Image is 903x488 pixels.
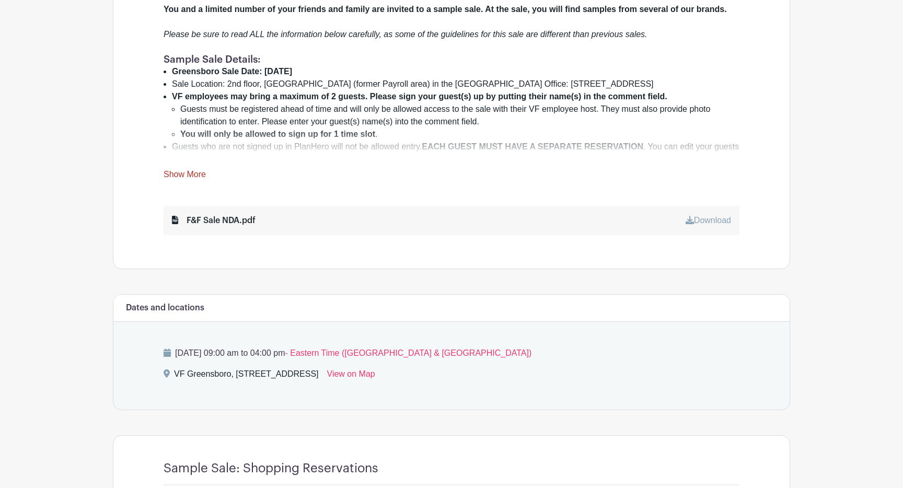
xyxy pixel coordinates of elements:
em: Please be sure to read ALL the information below carefully, as some of the guidelines for this sa... [164,30,647,39]
span: - Eastern Time ([GEOGRAPHIC_DATA] & [GEOGRAPHIC_DATA]) [285,348,531,357]
h6: Dates and locations [126,303,204,313]
p: [DATE] 09:00 am to 04:00 pm [164,347,739,359]
a: Show More [164,170,206,183]
div: F&F Sale NDA.pdf [172,214,256,227]
strong: You and a limited number of your friends and family are invited to a sample sale. At the sale, yo... [164,5,727,14]
strong: VF employees may bring a maximum of 2 guests. Please sign your guest(s) up by putting their name(... [172,92,667,101]
strong: Greensboro Sale Date: [DATE] [172,67,292,76]
li: Guests who are not signed up in PlanHero will not be allowed entry. . You can edit your guests li... [172,141,739,166]
strong: You will only be allowed to sign up for 1 time slot [180,130,375,138]
li: Sale Location: 2nd floor, [GEOGRAPHIC_DATA] (former Payroll area) in the [GEOGRAPHIC_DATA] Office... [172,78,739,90]
h1: Sample Sale Details: [164,53,739,65]
h4: Sample Sale: Shopping Reservations [164,461,378,476]
div: VF Greensboro, [STREET_ADDRESS] [174,368,319,385]
a: Download [686,216,731,225]
strong: EACH GUEST MUST HAVE A SEPARATE RESERVATION [422,142,643,151]
a: View on Map [327,368,375,385]
li: . [180,128,739,141]
li: Guests must be registered ahead of time and will only be allowed access to the sale with their VF... [180,103,739,128]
